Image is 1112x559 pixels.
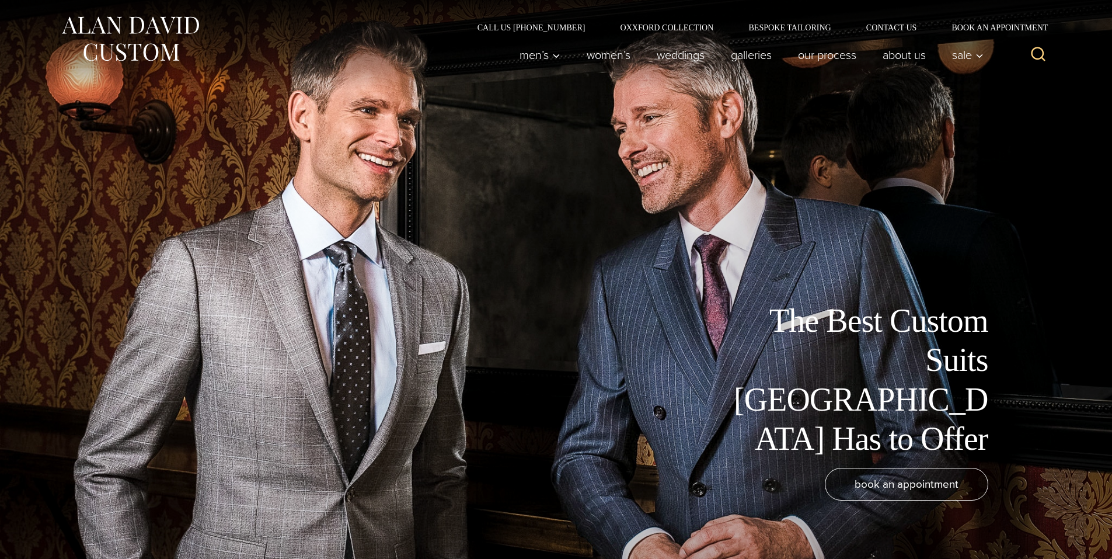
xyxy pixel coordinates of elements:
[460,23,1052,32] nav: Secondary Navigation
[643,43,717,67] a: weddings
[726,301,988,459] h1: The Best Custom Suits [GEOGRAPHIC_DATA] Has to Offer
[952,49,984,61] span: Sale
[731,23,848,32] a: Bespoke Tailoring
[855,475,958,492] span: book an appointment
[934,23,1052,32] a: Book an Appointment
[849,23,935,32] a: Contact Us
[573,43,643,67] a: Women’s
[506,43,989,67] nav: Primary Navigation
[1024,41,1052,69] button: View Search Form
[460,23,603,32] a: Call Us [PHONE_NUMBER]
[60,13,200,65] img: Alan David Custom
[602,23,731,32] a: Oxxford Collection
[869,43,939,67] a: About Us
[825,468,988,501] a: book an appointment
[785,43,869,67] a: Our Process
[717,43,785,67] a: Galleries
[520,49,560,61] span: Men’s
